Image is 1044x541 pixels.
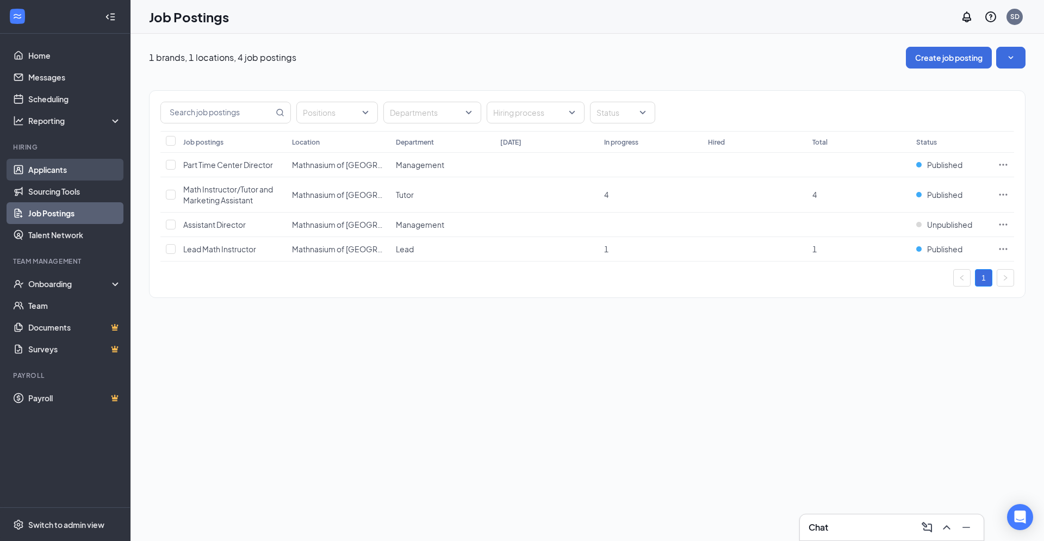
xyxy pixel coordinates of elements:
a: DocumentsCrown [28,316,121,338]
button: left [953,269,971,287]
svg: Notifications [960,10,973,23]
span: Part Time Center Director [183,160,273,170]
p: 1 brands, 1 locations, 4 job postings [149,52,296,64]
th: In progress [599,131,703,153]
div: Reporting [28,115,122,126]
svg: Minimize [960,521,973,534]
a: Talent Network [28,224,121,246]
span: Published [927,189,962,200]
span: 1 [812,244,817,254]
a: 1 [975,270,992,286]
span: Tutor [396,190,414,200]
div: Switch to admin view [28,519,104,530]
td: Mathnasium of Wood Ridge [287,237,390,262]
svg: Ellipses [998,159,1009,170]
span: 4 [812,190,817,200]
div: Hiring [13,142,119,152]
td: Tutor [390,177,494,213]
div: Job postings [183,138,223,147]
h1: Job Postings [149,8,229,26]
button: right [997,269,1014,287]
button: Create job posting [906,47,992,69]
svg: ChevronUp [940,521,953,534]
span: Published [927,244,962,254]
span: Math Instructor/Tutor and Marketing Assistant [183,184,273,205]
th: [DATE] [495,131,599,153]
svg: MagnifyingGlass [276,108,284,117]
a: Applicants [28,159,121,181]
th: Total [807,131,911,153]
svg: UserCheck [13,278,24,289]
svg: Analysis [13,115,24,126]
td: Mathnasium of Wood Ridge [287,153,390,177]
svg: Ellipses [998,244,1009,254]
button: Minimize [958,519,975,536]
td: Mathnasium of Wood Ridge [287,177,390,213]
a: Home [28,45,121,66]
th: Status [911,131,992,153]
span: right [1002,275,1009,281]
span: Mathnasium of [GEOGRAPHIC_DATA] [292,244,425,254]
td: Management [390,153,494,177]
input: Search job postings [161,102,274,123]
span: Assistant Director [183,220,246,229]
svg: SmallChevronDown [1005,52,1016,63]
div: SD [1010,12,1020,21]
span: Published [927,159,962,170]
a: SurveysCrown [28,338,121,360]
button: ChevronUp [938,519,955,536]
span: Management [396,160,444,170]
svg: ComposeMessage [921,521,934,534]
div: Payroll [13,371,119,380]
div: Location [292,138,320,147]
svg: Ellipses [998,189,1009,200]
button: ComposeMessage [918,519,936,536]
td: Lead [390,237,494,262]
a: Scheduling [28,88,121,110]
span: 1 [604,244,608,254]
svg: Collapse [105,11,116,22]
svg: Ellipses [998,219,1009,230]
span: Mathnasium of [GEOGRAPHIC_DATA] [292,190,425,200]
a: Team [28,295,121,316]
a: PayrollCrown [28,387,121,409]
div: Onboarding [28,278,112,289]
span: Lead [396,244,414,254]
a: Job Postings [28,202,121,224]
span: 4 [604,190,608,200]
span: Mathnasium of [GEOGRAPHIC_DATA] [292,160,425,170]
a: Messages [28,66,121,88]
li: 1 [975,269,992,287]
h3: Chat [809,521,828,533]
span: Unpublished [927,219,972,230]
div: Open Intercom Messenger [1007,504,1033,530]
svg: QuestionInfo [984,10,997,23]
div: Team Management [13,257,119,266]
th: Hired [703,131,806,153]
span: Management [396,220,444,229]
span: left [959,275,965,281]
button: SmallChevronDown [996,47,1026,69]
td: Management [390,213,494,237]
svg: Settings [13,519,24,530]
li: Next Page [997,269,1014,287]
svg: WorkstreamLogo [12,11,23,22]
span: Lead Math Instructor [183,244,256,254]
div: Department [396,138,434,147]
span: Mathnasium of [GEOGRAPHIC_DATA] [292,220,425,229]
li: Previous Page [953,269,971,287]
a: Sourcing Tools [28,181,121,202]
td: Mathnasium of Wood Ridge [287,213,390,237]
